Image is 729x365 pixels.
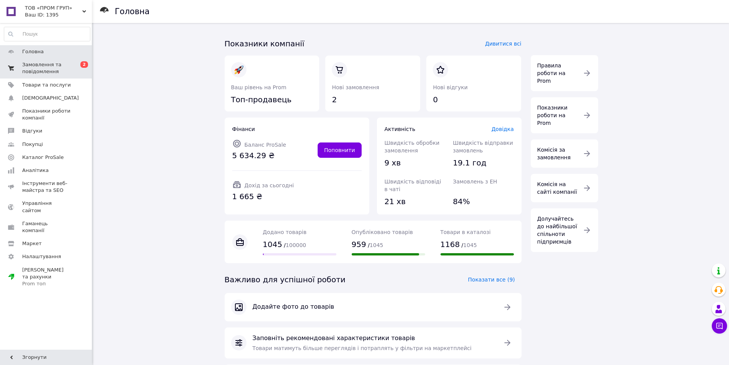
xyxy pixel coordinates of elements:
a: Комісія на сайті компанії [531,174,598,202]
span: Інструменти веб-майстра та SEO [22,180,71,194]
a: Долучайтесь до найбільшої спільноти підприємців [531,208,598,252]
a: Додайте фото до товарів [225,293,522,321]
a: Заповніть рекомендовані характеристики товарівТовари матимуть більше переглядів і потраплять у фі... [225,327,522,358]
span: Правила роботи на Prom [537,62,566,84]
a: Правила роботи на Prom [531,55,598,91]
h1: Головна [115,7,150,16]
span: Додано товарів [263,229,307,235]
span: Товари матимуть більше переглядів і потраплять у фільтри на маркетплейсі [253,345,472,351]
span: Аналітика [22,167,49,174]
span: Швидкість відповіді в чаті [385,178,441,192]
span: Швидкість відправки замовлень [453,140,513,154]
a: Комісія за замовлення [531,139,598,168]
span: Долучайтесь до найбільшої спільноти підприємців [537,216,577,245]
a: Дивитися всі [485,41,521,47]
span: 9 хв [385,157,401,169]
button: Чат з покупцем [712,318,727,334]
span: Фінанси [232,126,255,132]
span: ТОВ «ПРОМ ГРУП» [25,5,82,11]
span: Гаманець компанії [22,220,71,234]
span: Товари та послуги [22,82,71,88]
span: Важливо для успішної роботи [225,275,346,284]
span: 84% [453,196,470,207]
a: Довідка [491,126,514,132]
span: Маркет [22,240,42,247]
a: Поповнити [318,142,362,158]
span: Заповніть рекомендовані характеристики товарів [253,334,494,343]
span: Комісія на сайті компанії [537,181,577,195]
span: Головна [22,48,44,55]
span: Швидкість обробки замовлення [385,140,440,154]
span: Замовлень з ЕН [453,178,497,185]
span: Відгуки [22,128,42,134]
div: Ваш ID: 1395 [25,11,92,18]
div: Prom топ [22,280,71,287]
div: / [352,239,425,250]
span: 2 [80,61,88,68]
span: Замовлення та повідомлення [22,61,71,75]
span: 1045 [263,240,282,249]
span: Показники роботи компанії [22,108,71,121]
span: 19.1 год [453,157,486,169]
span: Показати все (9) [468,276,515,283]
span: Показники роботи на Prom [537,105,568,126]
span: Покупці [22,141,43,148]
span: Каталог ProSale [22,154,64,161]
span: [PERSON_NAME] та рахунки [22,267,71,288]
a: Показники роботи на Prom [531,97,598,133]
span: Управління сайтом [22,200,71,214]
span: Опубліковано товарів [352,229,413,235]
span: [DEMOGRAPHIC_DATA] [22,95,79,101]
span: Показники компанії [225,39,305,48]
input: Пошук [4,27,90,41]
span: Додайте фото до товарів [253,303,494,311]
div: / [263,239,336,250]
span: Комісія за замовлення [537,147,571,160]
span: 1045 [370,242,383,248]
span: 100000 [286,242,306,248]
span: Налаштування [22,253,61,260]
span: Активність [385,126,416,132]
span: 21 хв [385,196,406,207]
span: 959 [352,240,366,249]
